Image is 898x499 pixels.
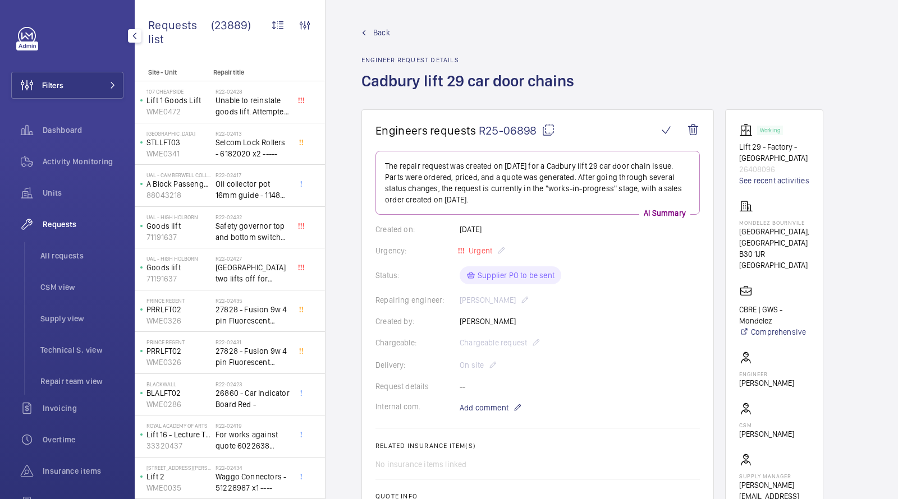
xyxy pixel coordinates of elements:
[216,339,290,345] h2: R22-02431
[146,464,211,471] p: [STREET_ADDRESS][PERSON_NAME]
[146,106,211,117] p: WME0472
[375,123,477,137] span: Engineers requests
[146,262,211,273] p: Goods lift
[40,281,123,293] span: CSM view
[216,429,290,451] span: For works against quote 6022638 @£2197.00
[43,187,123,198] span: Units
[40,344,123,355] span: Technical S. view
[739,219,809,226] p: Mondelez Bournvile
[216,130,290,137] h2: R22-02413
[216,471,290,493] span: Waggo Connectors - 51228987 x1 ----
[216,137,290,159] span: Selcom Lock Rollers - 6182020 x2 -----
[146,137,211,148] p: STLLFT03
[146,172,211,178] p: UAL - Camberwell College of Arts
[213,68,287,76] p: Repair title
[146,190,211,201] p: 88043218
[146,273,211,284] p: 71191637
[43,465,123,477] span: Insurance items
[146,220,211,232] p: Goods lift
[146,214,211,220] p: UAL - High Holborn
[148,18,211,46] span: Requests list
[146,95,211,106] p: Lift 1 Goods Lift
[216,381,290,387] h2: R22-02423
[216,214,290,220] h2: R22-02432
[760,128,780,132] p: Working
[146,178,211,190] p: A Block Passenger Lift 2 (B) L/H
[135,68,209,76] p: Site - Unit
[43,156,123,167] span: Activity Monitoring
[216,387,290,410] span: 26860 - Car Indicator Board Red -
[216,297,290,304] h2: R22-02435
[216,422,290,429] h2: R22-02419
[216,345,290,368] span: 27828 - Fusion 9w 4 pin Fluorescent Lamp / Bulb - Used on Prince regent lift No2 car top test con...
[146,381,211,387] p: Blackwall
[43,219,123,230] span: Requests
[739,377,794,389] p: [PERSON_NAME]
[216,262,290,284] span: [GEOGRAPHIC_DATA] two lifts off for safety governor rope switches at top and bottom. Immediate de...
[460,402,508,413] span: Add comment
[739,422,794,428] p: CSM
[43,403,123,414] span: Invoicing
[373,27,390,38] span: Back
[146,148,211,159] p: WME0341
[146,429,211,440] p: Lift 16 - Lecture Theater Disabled Lift ([PERSON_NAME]) ([GEOGRAPHIC_DATA] )
[216,464,290,471] h2: R22-02434
[146,130,211,137] p: [GEOGRAPHIC_DATA]
[739,371,794,377] p: Engineer
[739,326,809,338] a: Comprehensive
[479,123,555,137] span: R25-06898
[146,471,211,482] p: Lift 2
[216,304,290,326] span: 27828 - Fusion 9w 4 pin Fluorescent Lamp / Bulb - Used on Prince regent lift No2 car top test con...
[40,313,123,324] span: Supply view
[639,207,690,219] p: AI Summary
[375,442,700,450] h2: Related insurance item(s)
[216,172,290,178] h2: R22-02417
[146,345,211,357] p: PRRLFT02
[739,248,809,271] p: B30 1JR [GEOGRAPHIC_DATA]
[146,357,211,368] p: WME0326
[739,123,757,137] img: elevator.svg
[739,226,809,248] p: [GEOGRAPHIC_DATA], [GEOGRAPHIC_DATA]
[739,141,809,164] p: Lift 29 - Factory - [GEOGRAPHIC_DATA]
[739,428,794,440] p: [PERSON_NAME]
[146,339,211,345] p: Prince Regent
[216,88,290,95] h2: R22-02428
[739,304,809,326] p: CBRE | GWS - Mondelez
[146,88,211,95] p: 107 Cheapside
[361,56,581,64] h2: Engineer request details
[216,255,290,262] h2: R22-02427
[146,387,211,399] p: BLALFT02
[42,80,63,91] span: Filters
[146,422,211,429] p: royal academy of arts
[146,315,211,326] p: WME0326
[43,124,123,136] span: Dashboard
[146,399,211,410] p: WME0286
[40,376,123,387] span: Repair team view
[11,72,123,99] button: Filters
[216,95,290,117] span: Unable to reinstate goods lift. Attempted to swap control boards with PL2, no difference. Technic...
[146,255,211,262] p: UAL - High Holborn
[216,220,290,243] span: Safety governor top and bottom switches not working from an immediate defect. Lift passenger lift...
[146,440,211,451] p: 33320437
[146,297,211,304] p: Prince Regent
[385,160,690,205] p: The repair request was created on [DATE] for a Cadbury lift 29 car door chain issue. Parts were o...
[40,250,123,261] span: All requests
[739,164,809,175] p: 26408096
[216,178,290,201] span: Oil collector pot 16mm guide - 11482 x2
[739,175,809,186] a: See recent activities
[146,304,211,315] p: PRRLFT02
[146,482,211,493] p: WME0035
[361,71,581,109] h1: Cadbury lift 29 car door chains
[739,473,809,479] p: Supply manager
[43,434,123,445] span: Overtime
[146,232,211,243] p: 71191637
